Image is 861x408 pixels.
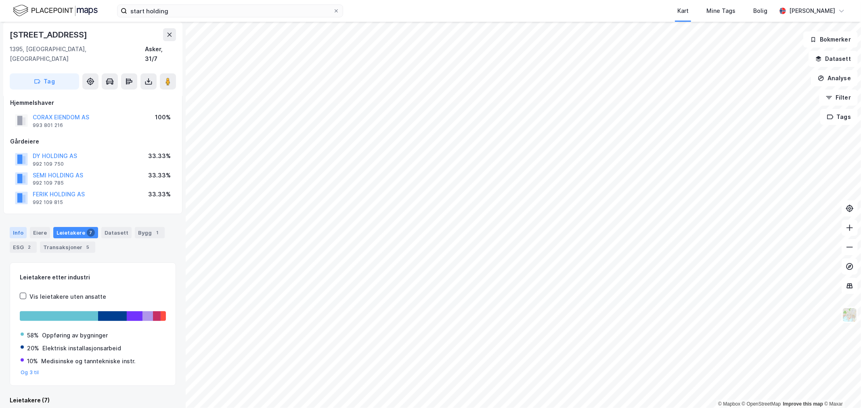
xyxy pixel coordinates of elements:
[706,6,735,16] div: Mine Tags
[33,199,63,206] div: 992 109 815
[53,227,98,238] div: Leietakere
[820,109,858,125] button: Tags
[42,331,108,340] div: Oppføring av bygninger
[27,331,39,340] div: 58%
[677,6,689,16] div: Kart
[809,51,858,67] button: Datasett
[10,73,79,90] button: Tag
[10,396,176,405] div: Leietakere (7)
[40,241,95,253] div: Transaksjoner
[42,343,121,353] div: Elektrisk installasjonsarbeid
[10,227,27,238] div: Info
[10,28,89,41] div: [STREET_ADDRESS]
[33,180,64,186] div: 992 109 785
[821,369,861,408] div: Kontrollprogram for chat
[135,227,165,238] div: Bygg
[13,4,98,18] img: logo.f888ab2527a4732fd821a326f86c7f29.svg
[27,343,39,353] div: 20%
[33,122,63,129] div: 993 801 216
[30,227,50,238] div: Eiere
[25,243,34,251] div: 2
[20,273,166,282] div: Leietakere etter industri
[87,229,95,237] div: 7
[821,369,861,408] iframe: Chat Widget
[789,6,835,16] div: [PERSON_NAME]
[145,44,176,64] div: Asker, 31/7
[153,229,161,237] div: 1
[101,227,132,238] div: Datasett
[10,241,37,253] div: ESG
[819,90,858,106] button: Filter
[842,307,857,323] img: Z
[10,44,145,64] div: 1395, [GEOGRAPHIC_DATA], [GEOGRAPHIC_DATA]
[753,6,767,16] div: Bolig
[742,401,781,407] a: OpenStreetMap
[127,5,333,17] input: Søk på adresse, matrikkel, gårdeiere, leietakere eller personer
[41,356,136,366] div: Medisinske og tanntekniske instr.
[148,189,171,199] div: 33.33%
[10,98,176,108] div: Hjemmelshaver
[27,356,38,366] div: 10%
[148,151,171,161] div: 33.33%
[33,161,64,167] div: 992 109 750
[10,137,176,146] div: Gårdeiere
[783,401,823,407] a: Improve this map
[811,70,858,86] button: Analyse
[21,369,39,376] button: Og 3 til
[718,401,740,407] a: Mapbox
[84,243,92,251] div: 5
[155,112,171,122] div: 100%
[803,31,858,48] button: Bokmerker
[148,171,171,180] div: 33.33%
[29,292,106,302] div: Vis leietakere uten ansatte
